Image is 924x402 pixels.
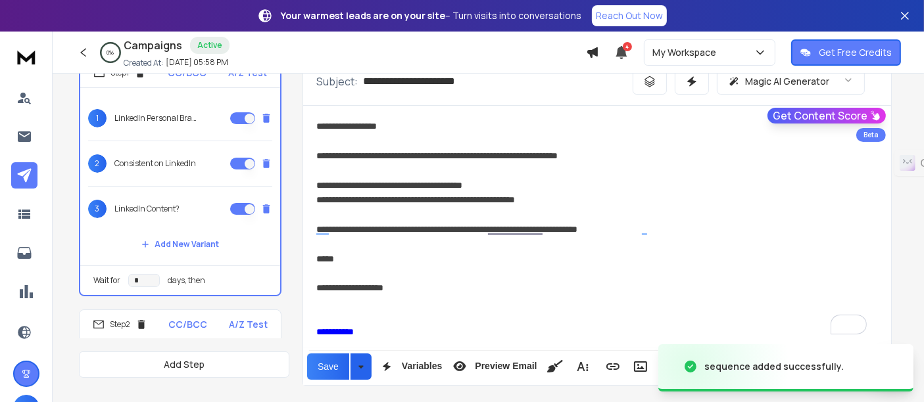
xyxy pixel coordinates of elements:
p: 0 % [107,49,114,56]
p: Reach Out Now [596,9,663,22]
button: Insert Image (Ctrl+P) [628,353,653,380]
button: Add New Variant [131,231,230,257]
button: Save [307,353,349,380]
p: Get Free Credits [819,46,892,59]
button: Get Free Credits [791,39,901,66]
h1: Campaigns [124,37,182,53]
strong: Your warmest leads are on your site [281,9,445,22]
span: 1 [88,109,107,127]
p: days, then [168,275,205,286]
span: 2 [88,154,107,173]
p: [DATE] 05:58 PM [166,57,228,68]
img: logo [13,45,39,69]
a: Reach Out Now [592,5,667,26]
p: Created At: [124,58,163,68]
p: LinkedIn Personal Brand [114,113,199,123]
li: Step1CC/BCCA/Z Test1LinkedIn Personal Brand2Consistent on LinkedIn3LinkedIn Content?Add New Varia... [79,57,281,296]
p: Consistent on LinkedIn [114,158,196,169]
span: Variables [399,361,445,372]
span: Preview Email [472,361,539,372]
button: Preview Email [447,353,539,380]
div: Step 2 [93,319,147,330]
p: Magic AI Generator [745,75,829,88]
p: – Turn visits into conversations [281,9,581,22]
button: Insert Link (Ctrl+K) [600,353,625,380]
p: LinkedIn Content? [114,204,180,214]
span: 3 [88,200,107,218]
button: Get Content Score [767,108,886,123]
p: Subject: [316,74,358,89]
div: sequence added successfully. [704,360,844,373]
button: Clean HTML [543,353,568,380]
p: CC/BCC [169,318,208,331]
button: Variables [374,353,445,380]
button: Magic AI Generator [717,68,865,95]
div: To enrich screen reader interactions, please activate Accessibility in Grammarly extension settings [303,106,892,347]
div: Beta [856,128,886,142]
button: More Text [570,353,595,380]
span: 4 [623,42,632,51]
div: Active [190,37,230,54]
p: Wait for [93,275,120,286]
p: My Workspace [652,46,721,59]
p: A/Z Test [229,318,268,331]
button: Add Step [79,351,289,378]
